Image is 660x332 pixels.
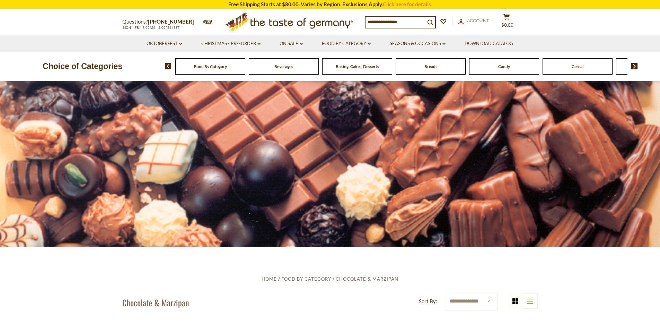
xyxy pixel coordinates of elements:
a: Beverages [274,64,293,69]
a: Download Catalog [465,40,513,48]
a: Food By Category [194,64,227,69]
a: Account [458,17,489,25]
a: Oktoberfest [147,40,182,48]
h1: Chocolate & Marzipan [122,297,189,308]
a: Cereal [572,64,583,69]
button: $0.00 [496,14,517,31]
a: On Sale [280,40,303,48]
a: Baking, Cakes, Desserts [336,64,379,69]
span: MON - FRI, 9:00AM - 5:00PM (EST) [122,26,181,29]
span: Account [467,18,489,23]
a: [PHONE_NUMBER] [148,18,194,25]
img: previous arrow [165,63,171,69]
a: Candy [498,64,510,69]
img: next arrow [631,63,638,69]
a: Breads [424,64,437,69]
a: Chocolate & Marzipan [336,276,398,282]
a: Seasons & Occasions [390,40,446,48]
a: Food By Category [322,40,371,48]
a: Food By Category [281,276,331,282]
label: Sort By: [419,297,437,306]
a: Home [262,276,277,282]
span: $0.00 [501,22,513,28]
p: Questions? [122,17,199,26]
a: Click here for details. [383,1,432,7]
a: Christmas - PRE-ORDER [201,40,261,48]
